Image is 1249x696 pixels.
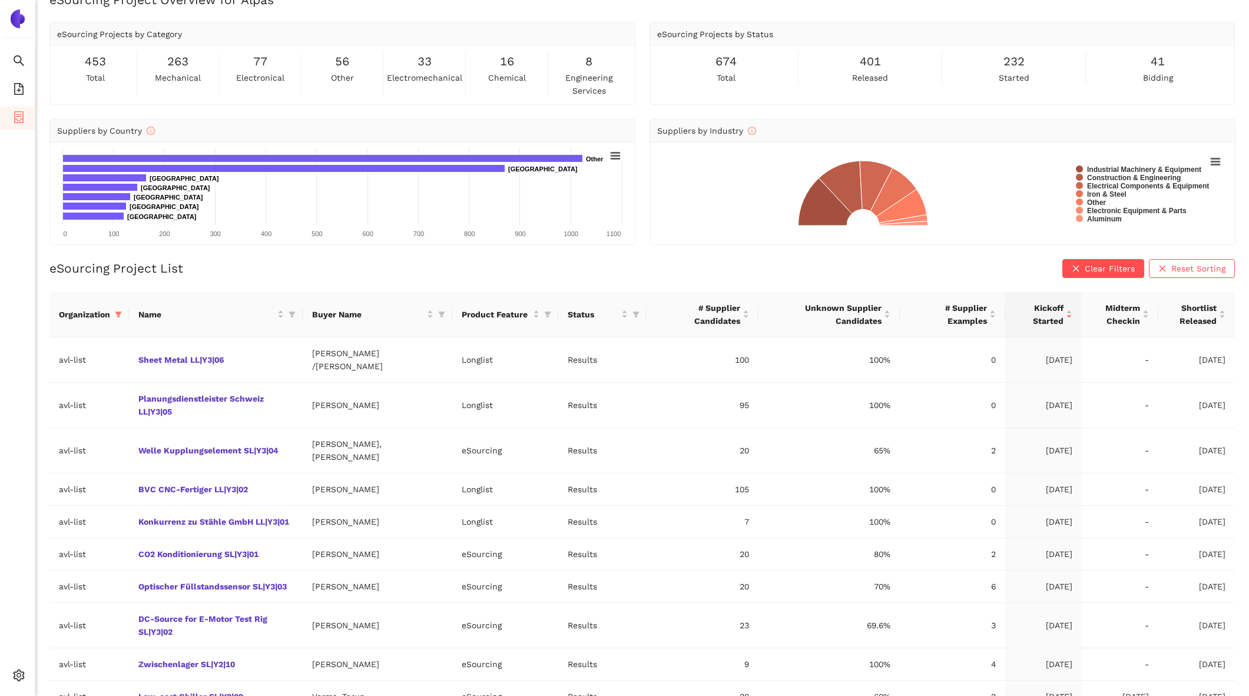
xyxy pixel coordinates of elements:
td: 65% [758,428,900,473]
td: 0 [900,337,1005,383]
span: info-circle [147,127,155,135]
span: filter [436,306,448,323]
text: Other [586,155,604,163]
span: Organization [59,308,110,321]
td: avl-list [49,571,129,603]
text: Iron & Steel [1087,190,1127,198]
text: Construction & Engineering [1087,174,1181,182]
button: closeReset Sorting [1149,259,1235,278]
td: - [1082,473,1158,506]
td: [PERSON_NAME] [303,506,452,538]
span: total [86,71,105,84]
span: Product Feature [462,308,531,321]
span: # Supplier Candidates [656,301,740,327]
td: 95 [647,383,758,428]
td: 100% [758,473,900,506]
td: 2 [900,428,1005,473]
span: total [717,71,736,84]
td: Results [558,383,647,428]
th: this column's title is # Supplier Examples,this column is sortable [900,292,1005,337]
td: [DATE] [1158,473,1235,506]
td: [DATE] [1158,538,1235,571]
span: setting [13,665,25,689]
span: file-add [13,79,25,102]
span: filter [632,311,640,318]
span: 77 [253,52,267,71]
text: 1000 [564,230,578,237]
td: Results [558,648,647,681]
td: 100% [758,337,900,383]
td: 69.6% [758,603,900,648]
th: this column's title is Product Feature,this column is sortable [452,292,558,337]
td: Results [558,603,647,648]
td: Results [558,571,647,603]
td: [DATE] [1005,603,1082,648]
td: - [1082,571,1158,603]
th: this column's title is Unknown Supplier Candidates,this column is sortable [758,292,900,337]
span: filter [544,311,551,318]
td: [DATE] [1005,473,1082,506]
span: Midterm Checkin [1091,301,1140,327]
td: 100% [758,506,900,538]
td: avl-list [49,648,129,681]
td: 4 [900,648,1005,681]
td: 70% [758,571,900,603]
td: Longlist [452,337,558,383]
td: [PERSON_NAME] [303,383,452,428]
span: 263 [167,52,188,71]
text: 800 [464,230,475,237]
td: [PERSON_NAME] [303,571,452,603]
text: [GEOGRAPHIC_DATA] [134,194,203,201]
span: 33 [418,52,432,71]
span: filter [286,306,298,323]
span: Reset Sorting [1171,262,1225,275]
th: this column's title is Status,this column is sortable [558,292,647,337]
td: Results [558,506,647,538]
th: this column's title is # Supplier Candidates,this column is sortable [647,292,758,337]
span: 232 [1003,52,1025,71]
td: 100% [758,648,900,681]
span: other [331,71,354,84]
td: Results [558,337,647,383]
td: eSourcing [452,603,558,648]
span: started [999,71,1029,84]
td: avl-list [49,603,129,648]
td: avl-list [49,538,129,571]
button: closeClear Filters [1062,259,1144,278]
td: - [1082,337,1158,383]
span: 56 [335,52,349,71]
text: [GEOGRAPHIC_DATA] [508,165,578,173]
text: 600 [362,230,373,237]
td: [PERSON_NAME] [303,648,452,681]
td: 0 [900,383,1005,428]
td: eSourcing [452,428,558,473]
th: this column's title is Shortlist Released,this column is sortable [1158,292,1235,337]
span: 453 [85,52,106,71]
td: 9 [647,648,758,681]
td: [DATE] [1005,648,1082,681]
td: 80% [758,538,900,571]
span: 16 [500,52,514,71]
text: [GEOGRAPHIC_DATA] [150,175,219,182]
text: 200 [159,230,170,237]
text: 0 [63,230,67,237]
td: Longlist [452,473,558,506]
span: chemical [488,71,526,84]
span: mechanical [155,71,201,84]
td: 20 [647,428,758,473]
td: [DATE] [1158,603,1235,648]
th: this column's title is Midterm Checkin,this column is sortable [1082,292,1158,337]
td: 23 [647,603,758,648]
td: avl-list [49,473,129,506]
span: Kickoff Started [1015,301,1064,327]
text: Aluminum [1087,215,1122,223]
h2: eSourcing Project List [49,260,183,277]
span: 41 [1151,52,1165,71]
td: 3 [900,603,1005,648]
td: Results [558,538,647,571]
text: 300 [210,230,221,237]
td: [DATE] [1158,571,1235,603]
span: # Supplier Examples [909,301,987,327]
td: [DATE] [1158,337,1235,383]
td: - [1082,383,1158,428]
